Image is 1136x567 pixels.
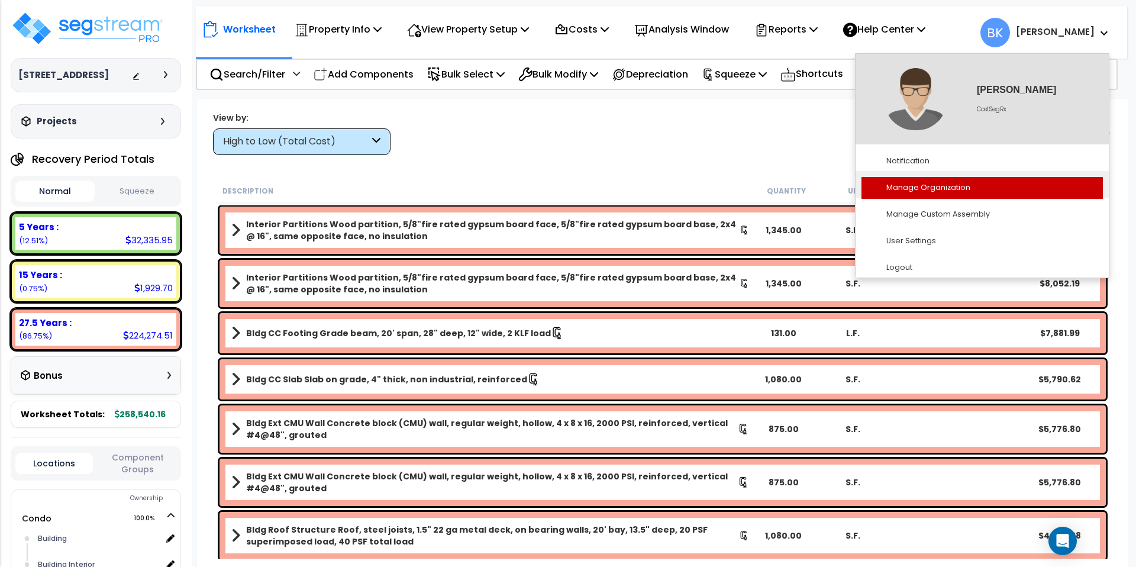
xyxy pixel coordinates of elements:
[1025,476,1095,488] div: $5,776.80
[749,423,818,435] div: 875.00
[749,278,818,289] div: 1,345.00
[818,327,887,339] div: L.F.
[861,204,1103,225] a: Manage Custom Assembly
[35,531,162,546] div: Building
[1048,527,1077,555] div: Open Intercom Messenger
[231,218,749,242] a: Assembly Title
[99,451,176,476] button: Component Groups
[780,66,843,83] p: Shortcuts
[861,230,1103,252] a: User Settings
[612,66,688,82] p: Depreciation
[246,218,740,242] b: Interior Partitions Wood partition, 5/8"fire rated gypsum board face, 5/8"fire rated gypsum board...
[134,511,165,526] span: 100.0%
[518,66,598,82] p: Bulk Modify
[749,373,818,385] div: 1,080.00
[754,21,818,37] p: Reports
[35,491,180,505] div: Ownership
[123,329,173,342] div: 224,274.51
[19,269,62,281] b: 15 Years :
[19,317,72,329] b: 27.5 Years :
[1025,530,1095,542] div: $4,926.58
[22,513,51,524] a: Condo 100.0%
[125,234,173,246] div: 32,335.95
[749,327,818,339] div: 131.00
[18,69,109,81] h3: [STREET_ADDRESS]
[15,453,93,474] button: Locations
[231,325,749,342] a: Assembly Title
[861,257,1103,279] a: Logout
[407,21,529,37] p: View Property Setup
[702,66,767,82] p: Squeeze
[885,68,947,130] img: avatar.png
[231,417,749,441] a: Assembly Title
[749,530,818,542] div: 1,080.00
[848,186,866,196] small: Unit
[749,224,818,236] div: 1,345.00
[19,236,48,246] small: 12.50712848634425%
[98,181,177,202] button: Squeeze
[861,177,1103,199] a: Manage Organization
[246,373,527,385] b: Bldg CC Slab Slab on grade, 4" thick, non industrial, reinforced
[231,272,749,295] a: Assembly Title
[32,153,154,165] h4: Recovery Period Totals
[605,60,695,88] div: Depreciation
[1016,25,1095,38] b: [PERSON_NAME]
[246,471,738,494] b: Bldg Ext CMU Wall Concrete block (CMU) wall, regular weight, hollow, 4 x 8 x 16, 2000 PSI, reinfo...
[19,283,47,294] small: 0.7463830764241811%
[115,408,166,420] b: 258,540.16
[749,476,818,488] div: 875.00
[246,417,738,441] b: Bldg Ext CMU Wall Concrete block (CMU) wall, regular weight, hollow, 4 x 8 x 16, 2000 PSI, reinfo...
[223,21,276,37] p: Worksheet
[246,524,739,547] b: Bldg Roof Structure Roof, steel joists, 1.5" 22 ga metal deck, on bearing walls, 20' bay, 13.5" d...
[427,66,505,82] p: Bulk Select
[861,150,1103,172] a: Notification
[818,373,887,385] div: S.F.
[634,21,729,37] p: Analysis Window
[843,21,925,37] p: Help Center
[134,282,173,294] div: 1,929.70
[21,408,105,420] span: Worksheet Totals:
[977,109,1080,110] div: CostSegRx
[554,21,609,37] p: Costs
[213,112,390,124] div: View by:
[19,221,59,233] b: 5 Years :
[246,272,740,295] b: Interior Partitions Wood partition, 5/8"fire rated gypsum board face, 5/8"fire rated gypsum board...
[15,181,95,202] button: Normal
[231,371,749,388] a: Assembly Title
[314,66,414,82] p: Add Components
[977,89,1080,91] div: [PERSON_NAME]
[1025,327,1095,339] div: $7,881.99
[223,135,369,149] div: High to Low (Total Cost)
[1025,423,1095,435] div: $5,776.80
[980,18,1010,47] span: BK
[246,327,551,339] b: Bldg CC Footing Grade beam, 20' span, 28" deep, 12" wide, 2 KLF load
[1025,278,1095,289] div: $8,052.19
[295,21,382,37] p: Property Info
[19,331,52,341] small: 86.74648843723158%
[231,524,749,547] a: Assembly Title
[222,186,273,196] small: Description
[11,11,164,46] img: logo_pro_r.png
[307,60,420,88] div: Add Components
[774,60,850,89] div: Shortcuts
[818,224,887,236] div: S.F.
[818,530,887,542] div: S.F.
[818,278,887,289] div: S.F.
[767,186,806,196] small: Quantity
[34,371,63,381] h3: Bonus
[209,66,285,82] p: Search/Filter
[818,476,887,488] div: S.F.
[37,115,77,127] h3: Projects
[1025,373,1095,385] div: $5,790.62
[231,471,749,494] a: Assembly Title
[818,423,887,435] div: S.F.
